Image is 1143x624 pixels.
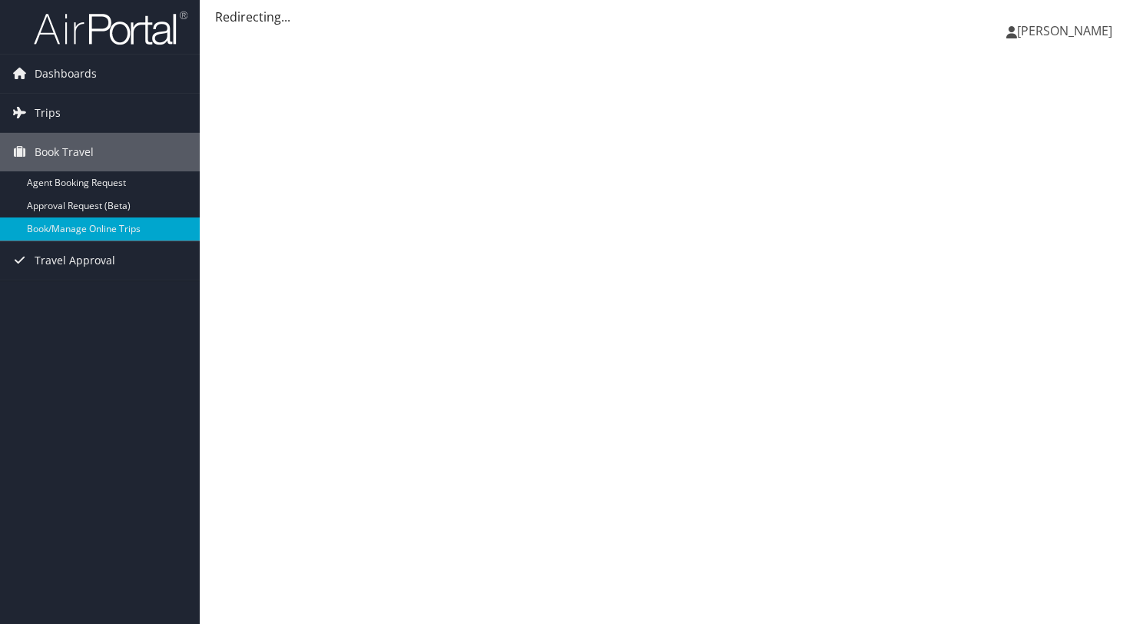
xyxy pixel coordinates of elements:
img: airportal-logo.png [34,10,187,46]
span: [PERSON_NAME] [1017,22,1112,39]
span: Travel Approval [35,241,115,280]
span: Dashboards [35,55,97,93]
div: Redirecting... [215,8,1128,26]
span: Book Travel [35,133,94,171]
a: [PERSON_NAME] [1006,8,1128,54]
span: Trips [35,94,61,132]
